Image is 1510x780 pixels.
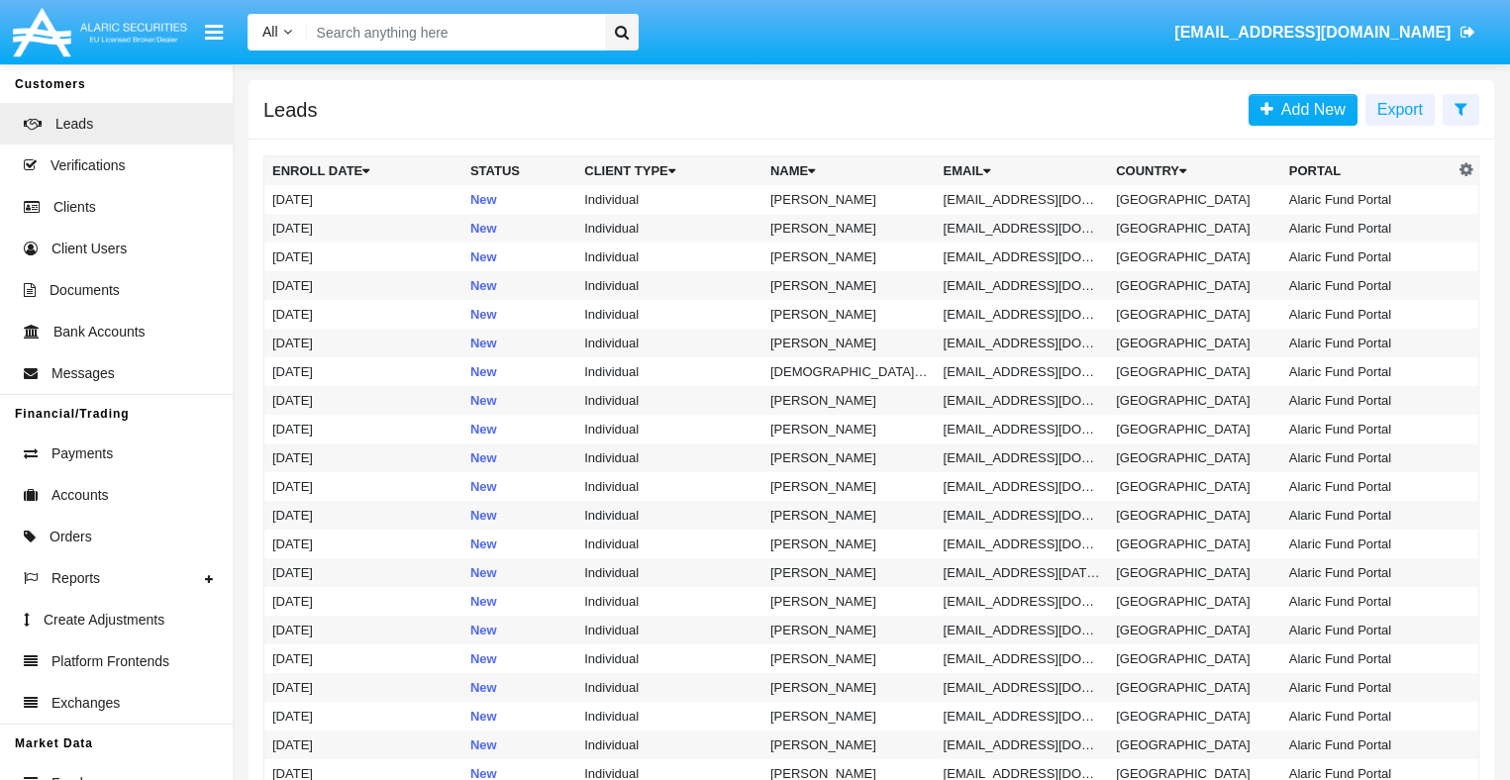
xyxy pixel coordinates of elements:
[1108,731,1281,759] td: [GEOGRAPHIC_DATA]
[53,322,146,342] span: Bank Accounts
[1108,530,1281,558] td: [GEOGRAPHIC_DATA]
[576,587,762,616] td: Individual
[936,558,1109,587] td: [EMAIL_ADDRESS][DATE][DOMAIN_NAME]
[576,616,762,644] td: Individual
[762,415,936,443] td: [PERSON_NAME]
[1281,243,1455,271] td: Alaric Fund Portal
[462,185,576,214] td: New
[762,673,936,702] td: [PERSON_NAME]
[1108,472,1281,501] td: [GEOGRAPHIC_DATA]
[762,214,936,243] td: [PERSON_NAME]
[762,329,936,357] td: [PERSON_NAME]
[264,357,462,386] td: [DATE]
[462,415,576,443] td: New
[936,731,1109,759] td: [EMAIL_ADDRESS][DOMAIN_NAME]
[1165,5,1485,60] a: [EMAIL_ADDRESS][DOMAIN_NAME]
[1108,214,1281,243] td: [GEOGRAPHIC_DATA]
[462,329,576,357] td: New
[462,443,576,472] td: New
[53,197,96,218] span: Clients
[1108,501,1281,530] td: [GEOGRAPHIC_DATA]
[1281,415,1455,443] td: Alaric Fund Portal
[1273,101,1346,118] span: Add New
[762,530,936,558] td: [PERSON_NAME]
[1281,214,1455,243] td: Alaric Fund Portal
[1365,94,1435,126] button: Export
[1108,415,1281,443] td: [GEOGRAPHIC_DATA]
[1108,185,1281,214] td: [GEOGRAPHIC_DATA]
[1281,501,1455,530] td: Alaric Fund Portal
[1281,587,1455,616] td: Alaric Fund Portal
[1108,702,1281,731] td: [GEOGRAPHIC_DATA]
[1281,472,1455,501] td: Alaric Fund Portal
[936,472,1109,501] td: [EMAIL_ADDRESS][DOMAIN_NAME]
[936,415,1109,443] td: [EMAIL_ADDRESS][DOMAIN_NAME]
[462,587,576,616] td: New
[936,214,1109,243] td: [EMAIL_ADDRESS][DOMAIN_NAME]
[936,443,1109,472] td: [EMAIL_ADDRESS][DOMAIN_NAME]
[462,530,576,558] td: New
[936,185,1109,214] td: [EMAIL_ADDRESS][DOMAIN_NAME]
[264,530,462,558] td: [DATE]
[1108,300,1281,329] td: [GEOGRAPHIC_DATA]
[576,329,762,357] td: Individual
[762,386,936,415] td: [PERSON_NAME]
[576,156,762,186] th: Client Type
[1281,616,1455,644] td: Alaric Fund Portal
[264,587,462,616] td: [DATE]
[1174,24,1451,41] span: [EMAIL_ADDRESS][DOMAIN_NAME]
[462,243,576,271] td: New
[462,156,576,186] th: Status
[264,300,462,329] td: [DATE]
[762,702,936,731] td: [PERSON_NAME]
[1108,243,1281,271] td: [GEOGRAPHIC_DATA]
[1249,94,1358,126] a: Add New
[1377,101,1423,118] span: Export
[1281,185,1455,214] td: Alaric Fund Portal
[576,501,762,530] td: Individual
[264,558,462,587] td: [DATE]
[936,300,1109,329] td: [EMAIL_ADDRESS][DOMAIN_NAME]
[50,527,92,547] span: Orders
[50,280,120,301] span: Documents
[51,443,113,464] span: Payments
[264,271,462,300] td: [DATE]
[1281,271,1455,300] td: Alaric Fund Portal
[462,558,576,587] td: New
[248,22,307,43] a: All
[264,673,462,702] td: [DATE]
[762,501,936,530] td: [PERSON_NAME]
[462,386,576,415] td: New
[1281,386,1455,415] td: Alaric Fund Portal
[1108,271,1281,300] td: [GEOGRAPHIC_DATA]
[462,616,576,644] td: New
[10,3,190,61] img: Logo image
[1281,558,1455,587] td: Alaric Fund Portal
[462,673,576,702] td: New
[462,214,576,243] td: New
[264,644,462,673] td: [DATE]
[462,357,576,386] td: New
[264,243,462,271] td: [DATE]
[264,443,462,472] td: [DATE]
[50,155,125,176] span: Verifications
[1108,443,1281,472] td: [GEOGRAPHIC_DATA]
[576,731,762,759] td: Individual
[576,214,762,243] td: Individual
[264,156,462,186] th: Enroll Date
[264,185,462,214] td: [DATE]
[264,214,462,243] td: [DATE]
[462,501,576,530] td: New
[936,271,1109,300] td: [EMAIL_ADDRESS][DOMAIN_NAME]
[1108,644,1281,673] td: [GEOGRAPHIC_DATA]
[51,485,109,506] span: Accounts
[1281,530,1455,558] td: Alaric Fund Portal
[1281,702,1455,731] td: Alaric Fund Portal
[936,329,1109,357] td: [EMAIL_ADDRESS][DOMAIN_NAME]
[1281,329,1455,357] td: Alaric Fund Portal
[1108,357,1281,386] td: [GEOGRAPHIC_DATA]
[762,472,936,501] td: [PERSON_NAME]
[576,443,762,472] td: Individual
[762,243,936,271] td: [PERSON_NAME]
[51,363,115,384] span: Messages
